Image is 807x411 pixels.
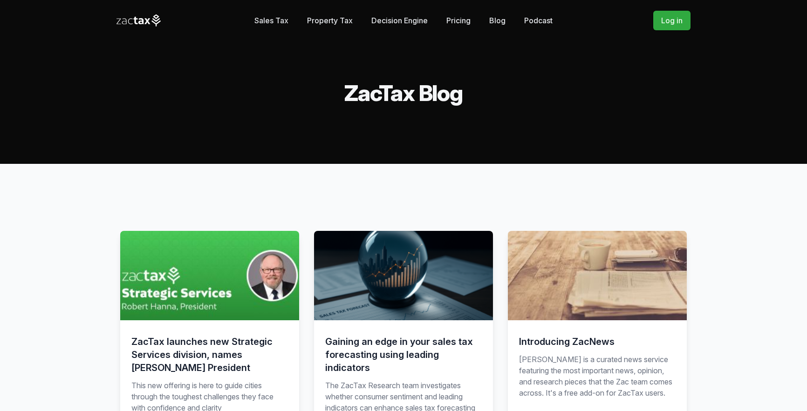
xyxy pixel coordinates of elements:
img: hanna-strategic-services.jpg [120,231,299,320]
img: zac-news.jpg [508,231,687,320]
h3: ZacTax launches new Strategic Services division, names [PERSON_NAME] President [131,335,288,374]
h3: Introducing ZacNews [519,335,676,348]
a: Sales Tax [254,11,288,30]
a: Property Tax [307,11,353,30]
h2: ZacTax Blog [116,82,691,104]
h3: Gaining an edge in your sales tax forecasting using leading indicators [325,335,482,374]
a: Blog [489,11,506,30]
a: Pricing [446,11,471,30]
img: consumer-confidence-leading-indicators-retail-sales-tax.png [314,231,493,320]
a: Log in [653,11,691,30]
a: Decision Engine [371,11,428,30]
a: Podcast [524,11,553,30]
